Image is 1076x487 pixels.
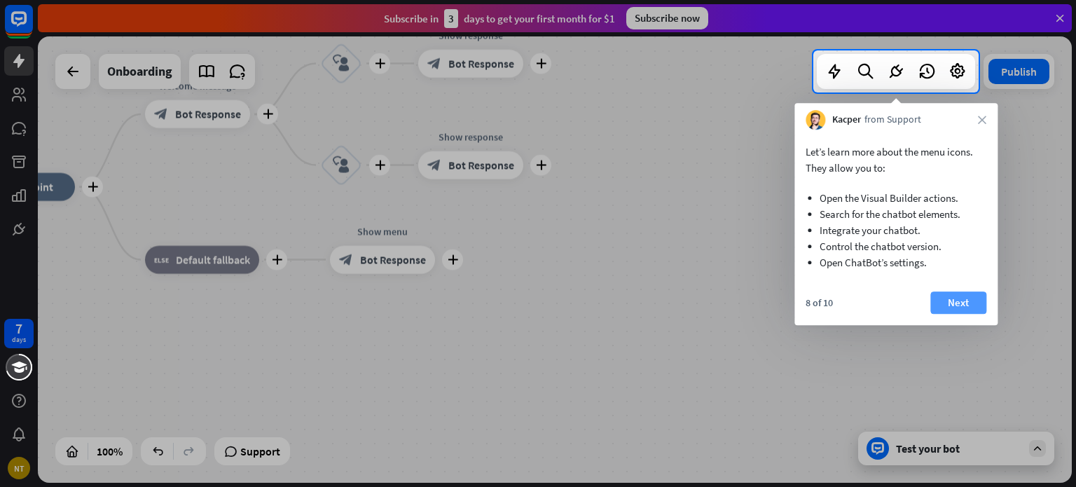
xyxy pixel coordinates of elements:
[864,113,921,127] span: from Support
[806,296,833,309] div: 8 of 10
[11,6,53,48] button: Open LiveChat chat widget
[820,206,972,222] li: Search for the chatbot elements.
[806,144,986,176] p: Let’s learn more about the menu icons. They allow you to:
[820,222,972,238] li: Integrate your chatbot.
[832,113,861,127] span: Kacper
[820,238,972,254] li: Control the chatbot version.
[978,116,986,124] i: close
[820,190,972,206] li: Open the Visual Builder actions.
[930,291,986,314] button: Next
[820,254,972,270] li: Open ChatBot’s settings.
